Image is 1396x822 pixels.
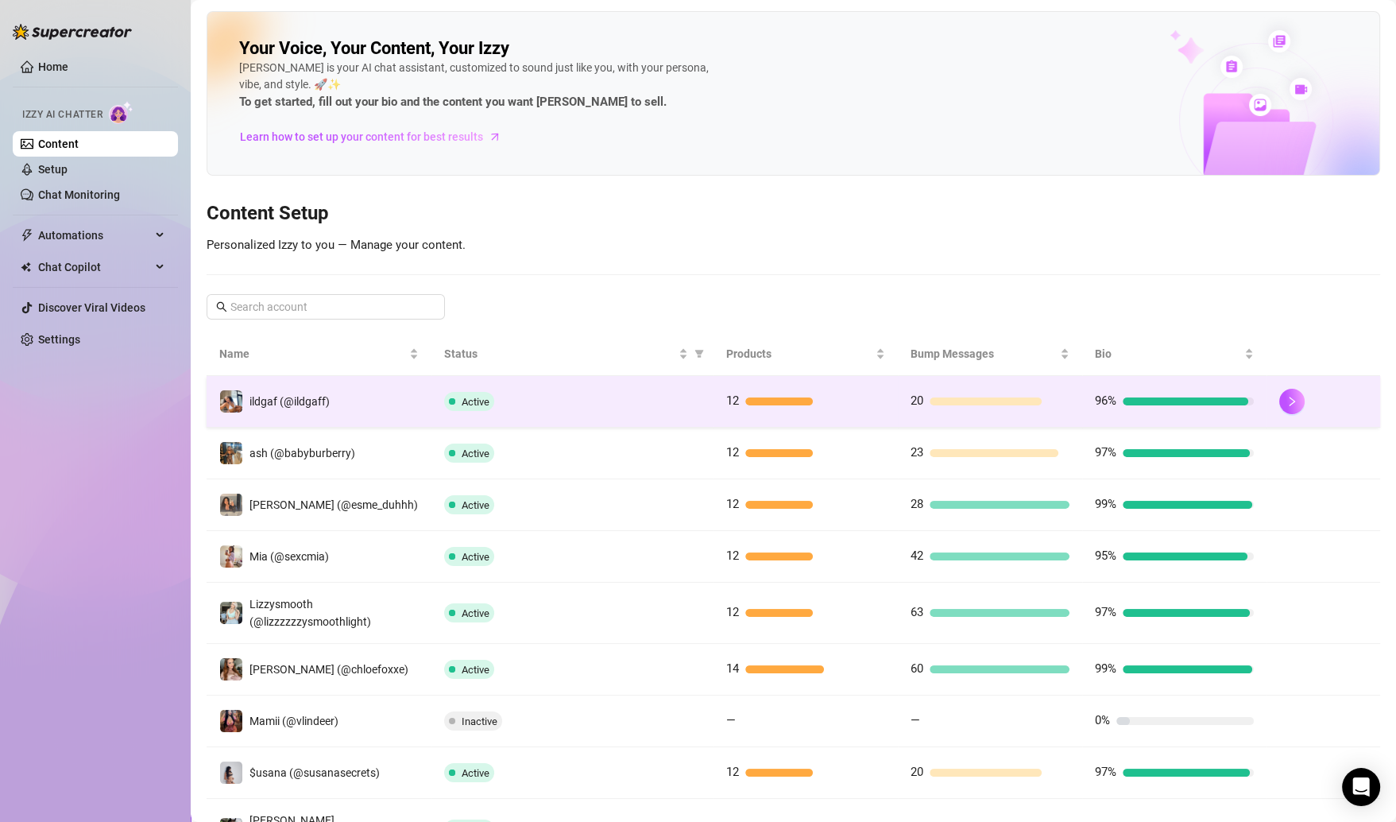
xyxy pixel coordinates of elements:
span: search [216,301,227,312]
span: Products [726,345,872,363]
span: Izzy AI Chatter [22,107,102,122]
span: 99% [1095,661,1116,676]
span: Mamii (@vlindeer) [249,715,338,727]
span: ash (@babyburberry) [249,447,355,459]
img: Mamii (@vlindeer) [220,710,242,732]
span: Automations [38,223,151,248]
th: Bump Messages [898,332,1082,376]
span: Lizzysmooth (@lizzzzzzysmoothlight) [249,598,371,628]
img: Mia (@sexcmia) [220,545,242,568]
span: Status [444,345,675,363]
span: 0% [1095,713,1110,727]
span: 28 [911,497,923,511]
span: 96% [1095,394,1116,408]
img: ildgaf (@ildgaff) [220,390,242,413]
img: Esmeralda (@esme_duhhh) [220,494,242,516]
span: 63 [911,605,923,619]
span: Name [219,345,406,363]
a: Content [38,138,79,150]
span: Inactive [462,715,497,727]
a: Chat Monitoring [38,188,120,201]
span: 97% [1095,605,1116,619]
button: right [1279,389,1305,414]
a: Home [38,60,68,73]
span: Bio [1095,345,1241,363]
img: ash (@babyburberry) [220,442,242,464]
span: 97% [1095,445,1116,459]
span: Mia (@sexcmia) [249,550,329,563]
span: filter [694,349,704,359]
img: $usana (@susanasecrets) [220,762,242,784]
span: right [1286,396,1297,407]
span: 12 [726,605,739,619]
a: Discover Viral Videos [38,301,145,314]
input: Search account [230,298,423,316]
span: 12 [726,497,739,511]
span: 12 [726,445,739,459]
span: Active [462,767,489,779]
span: Personalized Izzy to you — Manage your content. [207,238,466,252]
span: 95% [1095,549,1116,563]
img: AI Chatter [109,101,133,124]
span: filter [691,342,707,366]
img: Lizzysmooth (@lizzzzzzysmoothlight) [220,602,242,624]
span: 12 [726,549,739,563]
a: Settings [38,333,80,346]
span: Chat Copilot [38,254,151,280]
span: 20 [911,765,923,779]
span: — [726,713,736,727]
img: Chloe (@chloefoxxe) [220,658,242,680]
span: 23 [911,445,923,459]
strong: To get started, fill out your bio and the content you want [PERSON_NAME] to sell. [239,95,667,109]
h2: Your Voice, Your Content, Your Izzy [239,37,509,60]
a: Setup [38,163,68,176]
th: Bio [1082,332,1266,376]
span: Active [462,448,489,459]
span: [PERSON_NAME] (@chloefoxxe) [249,663,408,676]
span: Bump Messages [911,345,1057,363]
span: Active [462,396,489,408]
div: [PERSON_NAME] is your AI chat assistant, customized to sound just like you, with your persona, vi... [239,60,716,112]
h3: Content Setup [207,201,1380,227]
span: Learn how to set up your content for best results [240,128,483,145]
span: thunderbolt [21,229,33,242]
span: 97% [1095,765,1116,779]
span: Active [462,607,489,619]
span: 20 [911,394,923,408]
th: Status [431,332,713,376]
span: $usana (@susanasecrets) [249,766,380,779]
span: 99% [1095,497,1116,511]
span: ildgaf (@ildgaff) [249,395,330,408]
img: logo-BBDzfeDw.svg [13,24,132,40]
span: 12 [726,765,739,779]
span: 60 [911,661,923,676]
span: 42 [911,549,923,563]
th: Products [713,332,898,376]
span: Active [462,499,489,511]
span: arrow-right [487,129,503,145]
span: 12 [726,394,739,408]
span: 14 [726,661,739,676]
th: Name [207,332,431,376]
img: Chat Copilot [21,262,31,273]
span: [PERSON_NAME] (@esme_duhhh) [249,498,418,511]
img: ai-chatter-content-library-cLFOSyPT.png [1133,13,1379,175]
span: Active [462,551,489,563]
div: Open Intercom Messenger [1342,768,1380,806]
span: — [911,713,920,727]
a: Learn how to set up your content for best results [239,124,513,149]
span: Active [462,664,489,676]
